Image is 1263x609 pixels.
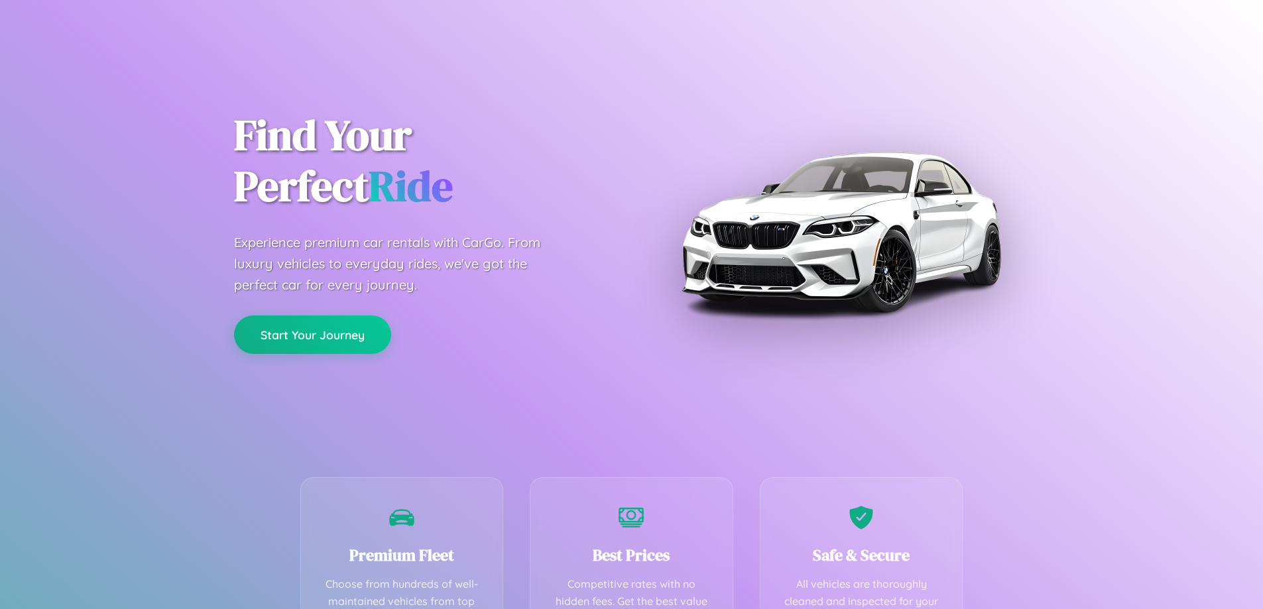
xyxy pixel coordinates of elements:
[369,157,453,215] span: Ride
[780,544,943,566] h3: Safe & Secure
[550,544,713,566] h3: Best Prices
[234,110,612,212] h1: Find Your Perfect
[321,544,483,566] h3: Premium Fleet
[234,232,566,296] p: Experience premium car rentals with CarGo. From luxury vehicles to everyday rides, we've got the ...
[675,66,1006,398] img: Premium BMW car rental vehicle
[234,315,391,354] button: Start Your Journey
